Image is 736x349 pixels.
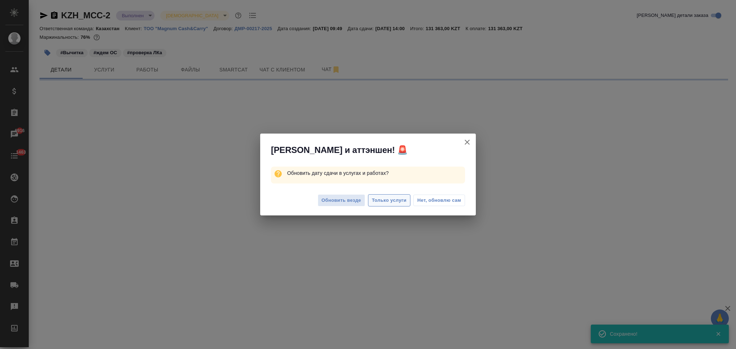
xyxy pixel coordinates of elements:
span: Только услуги [372,196,407,205]
button: Только услуги [368,194,411,207]
button: Нет, обновлю сам [413,195,465,206]
p: Обновить дату сдачи в услугах и работах? [287,167,465,180]
span: Нет, обновлю сам [417,197,461,204]
span: [PERSON_NAME] и аттэншен! 🚨 [271,144,408,156]
span: Обновить везде [322,196,361,205]
button: Обновить везде [318,194,365,207]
